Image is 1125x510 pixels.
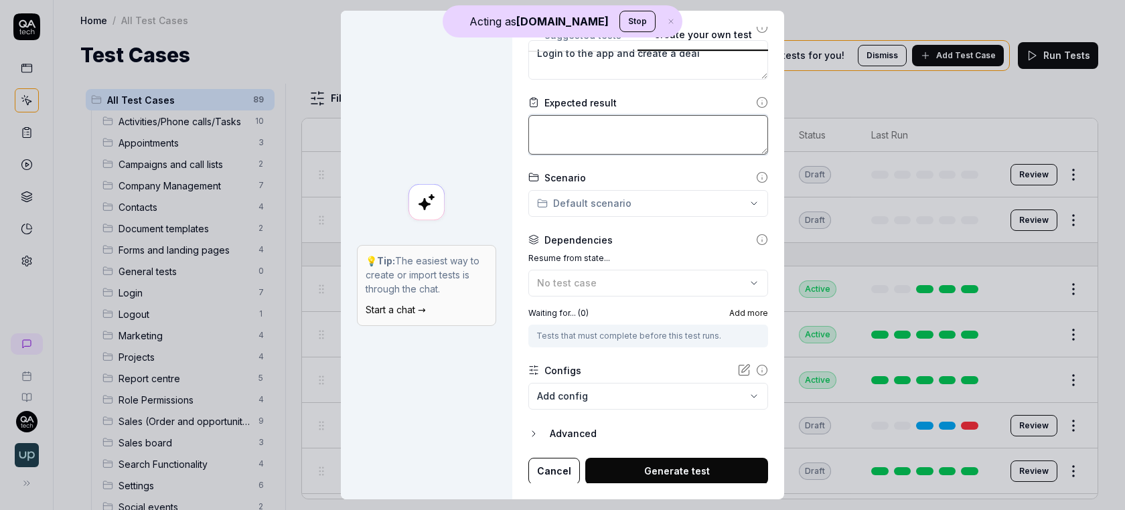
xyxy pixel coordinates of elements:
[729,307,768,319] span: Add more
[366,254,487,296] p: 💡 The easiest way to create or import tests is through the chat.
[536,330,760,342] div: Tests that must complete before this test runs.
[528,190,768,217] button: Default scenario
[528,270,768,296] button: No test case
[537,196,631,210] div: Default scenario
[550,426,768,442] div: Advanced
[528,307,589,319] label: Waiting for... ( 0 )
[537,277,597,288] span: No test case
[528,458,580,485] button: Cancel
[544,363,581,377] div: Configs
[544,96,617,110] div: Expected result
[528,426,768,442] button: Advanced
[544,233,613,247] div: Dependencies
[366,304,426,315] a: Start a chat →
[585,458,768,485] button: Generate test
[377,255,395,266] strong: Tip:
[528,252,768,264] label: Resume from state...
[619,11,656,32] button: Stop
[544,171,586,185] div: Scenario
[528,27,637,52] button: Suggested tests
[637,27,768,52] button: Create your own test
